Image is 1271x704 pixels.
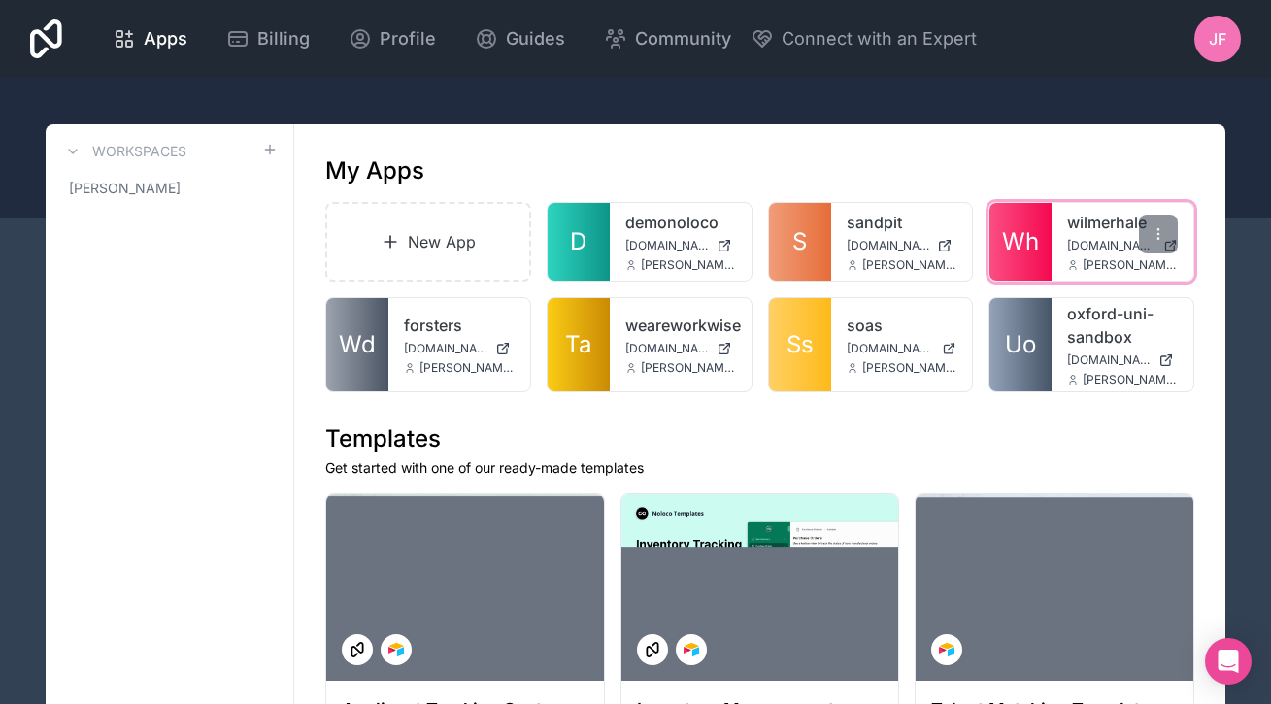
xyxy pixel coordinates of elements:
span: [PERSON_NAME][EMAIL_ADDRESS][DOMAIN_NAME] [641,257,736,273]
span: [DOMAIN_NAME] [1067,238,1155,253]
a: [DOMAIN_NAME] [404,341,515,356]
a: [DOMAIN_NAME] [847,238,957,253]
span: [DOMAIN_NAME] [847,341,935,356]
span: [DOMAIN_NAME] [847,238,930,253]
img: Airtable Logo [939,642,954,657]
a: soas [847,314,957,337]
span: Wd [339,329,376,360]
img: Airtable Logo [684,642,699,657]
span: [PERSON_NAME][EMAIL_ADDRESS][DOMAIN_NAME] [419,360,515,376]
span: Billing [257,25,310,52]
span: D [570,226,586,257]
a: Profile [333,17,452,60]
a: Guides [459,17,581,60]
span: [PERSON_NAME][EMAIL_ADDRESS][DOMAIN_NAME] [862,360,957,376]
span: Ss [786,329,814,360]
a: oxford-uni-sandbox [1067,302,1178,349]
a: wilmerhale [1067,211,1178,234]
img: Airtable Logo [388,642,404,657]
a: forsters [404,314,515,337]
span: [DOMAIN_NAME] [404,341,487,356]
a: sandpit [847,211,957,234]
span: Guides [506,25,565,52]
span: [DOMAIN_NAME] [1067,352,1151,368]
a: Billing [211,17,325,60]
button: Connect with an Expert [751,25,977,52]
a: [DOMAIN_NAME] [847,341,957,356]
span: [PERSON_NAME][EMAIL_ADDRESS][DOMAIN_NAME] [1083,257,1178,273]
a: Wh [989,203,1052,281]
span: [PERSON_NAME] [69,179,181,198]
a: Ss [769,298,831,391]
a: demonoloco [625,211,736,234]
div: Open Intercom Messenger [1205,638,1252,685]
a: [PERSON_NAME] [61,171,278,206]
a: Ta [548,298,610,391]
span: Connect with an Expert [782,25,977,52]
span: Community [635,25,731,52]
a: D [548,203,610,281]
h1: My Apps [325,155,424,186]
span: Ta [565,329,591,360]
a: [DOMAIN_NAME] [625,238,736,253]
p: Get started with one of our ready-made templates [325,458,1194,478]
span: S [792,226,807,257]
a: S [769,203,831,281]
a: Workspaces [61,140,186,163]
span: [DOMAIN_NAME] [625,238,709,253]
span: [PERSON_NAME][EMAIL_ADDRESS][DOMAIN_NAME] [1083,372,1178,387]
a: weareworkwise [625,314,736,337]
h1: Templates [325,423,1194,454]
a: Wd [326,298,388,391]
span: [DOMAIN_NAME] [625,341,709,356]
span: Wh [1002,226,1039,257]
span: JF [1209,27,1226,50]
span: Apps [144,25,187,52]
a: [DOMAIN_NAME] [625,341,736,356]
h3: Workspaces [92,142,186,161]
a: [DOMAIN_NAME] [1067,352,1178,368]
a: New App [325,202,531,282]
a: Community [588,17,747,60]
a: [DOMAIN_NAME] [1067,238,1178,253]
a: Apps [97,17,203,60]
span: [PERSON_NAME][EMAIL_ADDRESS][DOMAIN_NAME] [862,257,957,273]
span: [PERSON_NAME][EMAIL_ADDRESS][DOMAIN_NAME] [641,360,736,376]
span: Profile [380,25,436,52]
a: Uo [989,298,1052,391]
span: Uo [1005,329,1036,360]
